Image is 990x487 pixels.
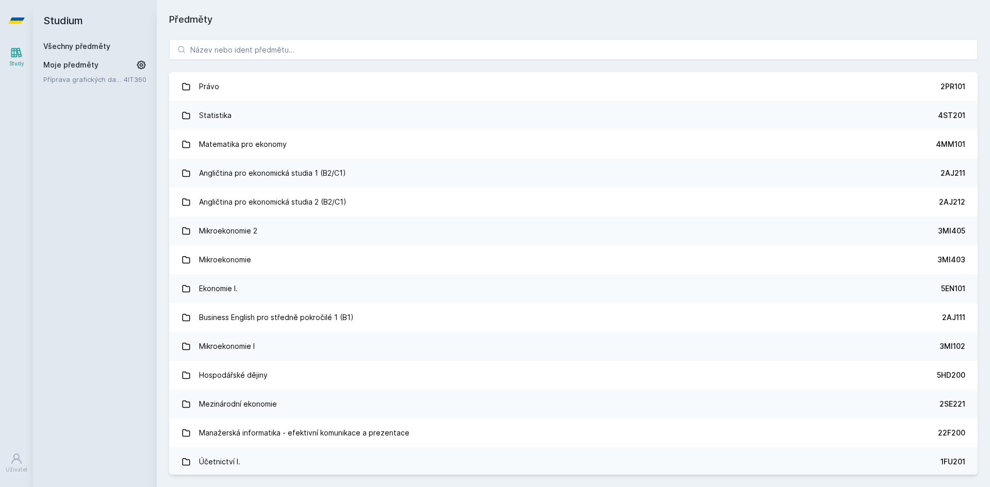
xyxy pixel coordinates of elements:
a: Hospodářské dějiny 5HD200 [169,361,978,390]
div: 2AJ111 [942,312,965,323]
a: Mikroekonomie 2 3MI405 [169,216,978,245]
div: 5EN101 [941,283,965,294]
div: 2SE221 [939,399,965,409]
a: Uživatel [2,447,31,479]
div: Uživatel [6,466,27,474]
div: Mezinárodní ekonomie [199,394,277,414]
div: 5HD200 [937,370,965,380]
a: Matematika pro ekonomy 4MM101 [169,130,978,159]
div: Mikroekonomie [199,249,251,270]
a: Manažerská informatika - efektivní komunikace a prezentace 22F200 [169,418,978,447]
a: Mikroekonomie I 3MI102 [169,332,978,361]
div: 3MI102 [939,341,965,351]
div: Angličtina pro ekonomická studia 1 (B2/C1) [199,163,346,183]
div: Matematika pro ekonomy [199,134,287,155]
div: Business English pro středně pokročilé 1 (B1) [199,307,354,328]
a: Statistika 4ST201 [169,101,978,130]
div: 2AJ211 [940,168,965,178]
div: 22F200 [938,428,965,438]
a: Účetnictví I. 1FU201 [169,447,978,476]
a: Mikroekonomie 3MI403 [169,245,978,274]
div: 2AJ212 [939,197,965,207]
div: Mikroekonomie 2 [199,221,257,241]
div: 3MI403 [937,255,965,265]
a: Angličtina pro ekonomická studia 2 (B2/C1) 2AJ212 [169,188,978,216]
div: 1FU201 [940,457,965,467]
div: 4ST201 [938,110,965,121]
a: Business English pro středně pokročilé 1 (B1) 2AJ111 [169,303,978,332]
div: Manažerská informatika - efektivní komunikace a prezentace [199,423,409,443]
div: Účetnictví I. [199,451,240,472]
a: Ekonomie I. 5EN101 [169,274,978,303]
div: Ekonomie I. [199,278,238,299]
div: 4MM101 [936,139,965,149]
a: Angličtina pro ekonomická studia 1 (B2/C1) 2AJ211 [169,159,978,188]
div: Statistika [199,105,232,126]
div: Hospodářské dějiny [199,365,268,385]
a: Mezinárodní ekonomie 2SE221 [169,390,978,418]
div: 3MI405 [938,226,965,236]
div: Mikroekonomie I [199,336,255,357]
div: Angličtina pro ekonomická studia 2 (B2/C1) [199,192,346,212]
